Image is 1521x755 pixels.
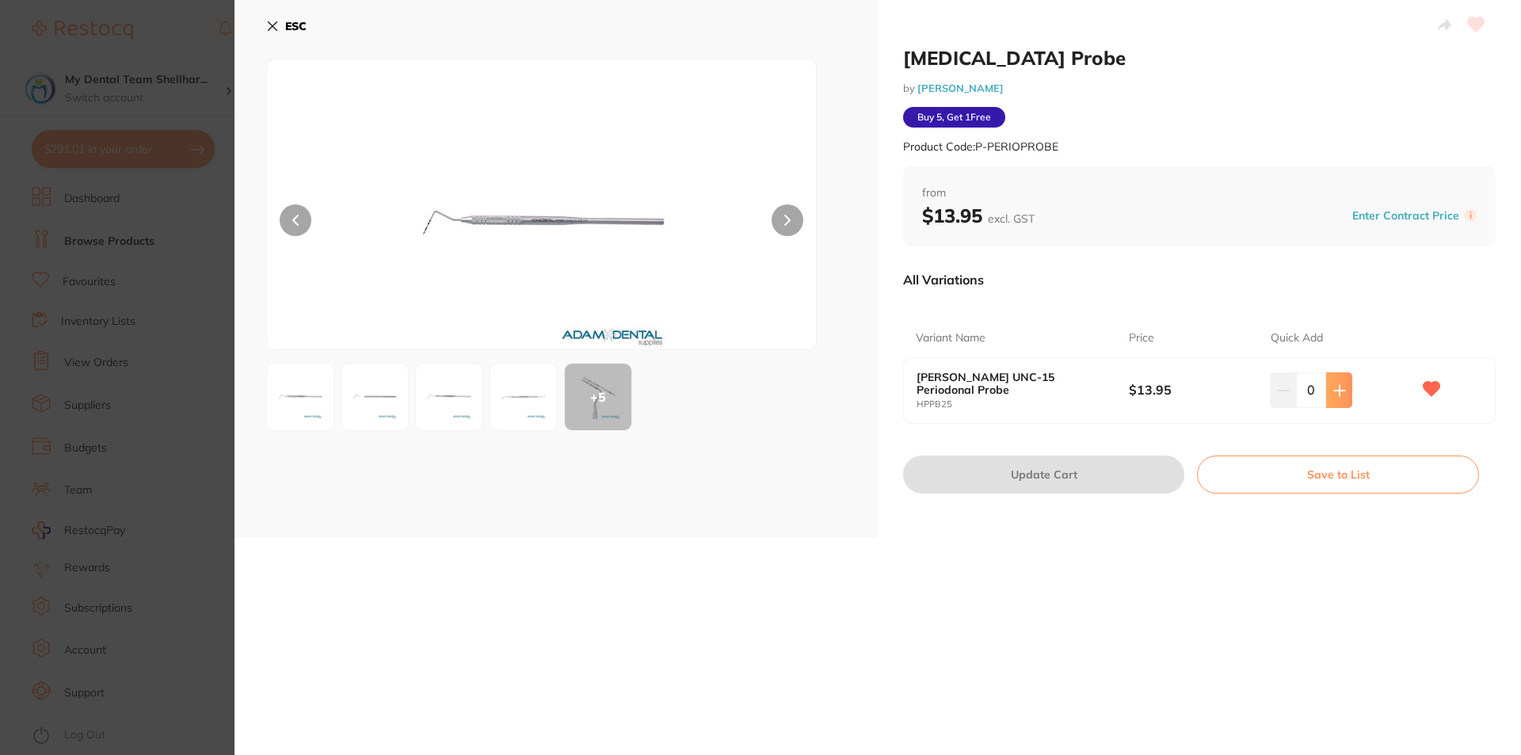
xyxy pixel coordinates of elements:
b: $13.95 [922,204,1035,227]
h2: [MEDICAL_DATA] Probe [903,46,1496,70]
img: My5qcGc [421,368,478,425]
img: MS5qcGc [377,99,707,349]
small: by [903,82,1496,94]
span: excl. GST [988,212,1035,226]
p: Price [1129,330,1154,346]
span: from [922,185,1477,201]
small: Product Code: P-PERIOPROBE [903,140,1058,154]
p: Variant Name [916,330,985,346]
b: ESC [285,19,307,33]
b: $13.95 [1129,381,1256,398]
p: Quick Add [1271,330,1323,346]
img: MS5qcGc [272,368,329,425]
label: i [1464,209,1477,222]
img: NC5qcGc [495,368,552,425]
button: Enter Contract Price [1348,208,1464,223]
button: ESC [266,13,307,40]
b: [PERSON_NAME] UNC-15 Periodonal Probe [917,371,1107,396]
a: [PERSON_NAME] [917,82,1004,94]
button: +5 [564,363,632,431]
small: HPPB25 [917,399,1129,410]
p: All Variations [903,272,984,288]
button: Update Cart [903,456,1184,494]
button: Save to List [1197,456,1479,494]
img: Mi5qcGc [346,368,403,425]
div: + 5 [565,364,631,430]
span: Buy 5, Get 1 Free [903,107,1005,128]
